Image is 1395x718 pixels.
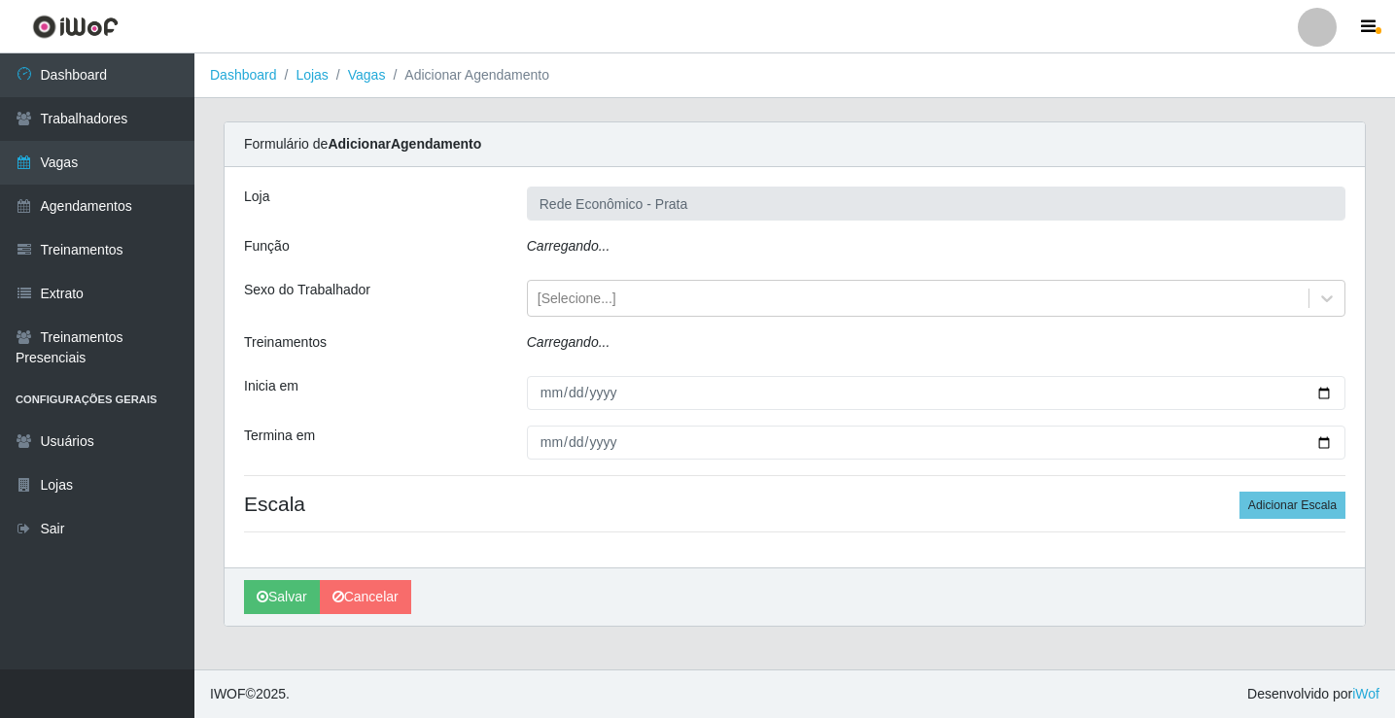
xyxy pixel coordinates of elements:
[210,67,277,83] a: Dashboard
[348,67,386,83] a: Vagas
[296,67,328,83] a: Lojas
[244,332,327,353] label: Treinamentos
[244,236,290,256] label: Função
[1352,686,1379,701] a: iWof
[527,334,610,350] i: Carregando...
[244,187,269,207] label: Loja
[225,122,1365,167] div: Formulário de
[538,289,616,309] div: [Selecione...]
[527,376,1345,410] input: 00/00/0000
[244,280,370,300] label: Sexo do Trabalhador
[244,580,320,614] button: Salvar
[385,65,549,85] li: Adicionar Agendamento
[32,15,119,39] img: CoreUI Logo
[244,376,298,396] label: Inicia em
[320,580,411,614] a: Cancelar
[210,686,246,701] span: IWOF
[1247,684,1379,704] span: Desenvolvido por
[244,426,315,446] label: Termina em
[210,684,290,704] span: © 2025 .
[527,238,610,254] i: Carregando...
[527,426,1345,460] input: 00/00/0000
[1239,492,1345,519] button: Adicionar Escala
[244,492,1345,516] h4: Escala
[194,53,1395,98] nav: breadcrumb
[328,136,481,152] strong: Adicionar Agendamento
